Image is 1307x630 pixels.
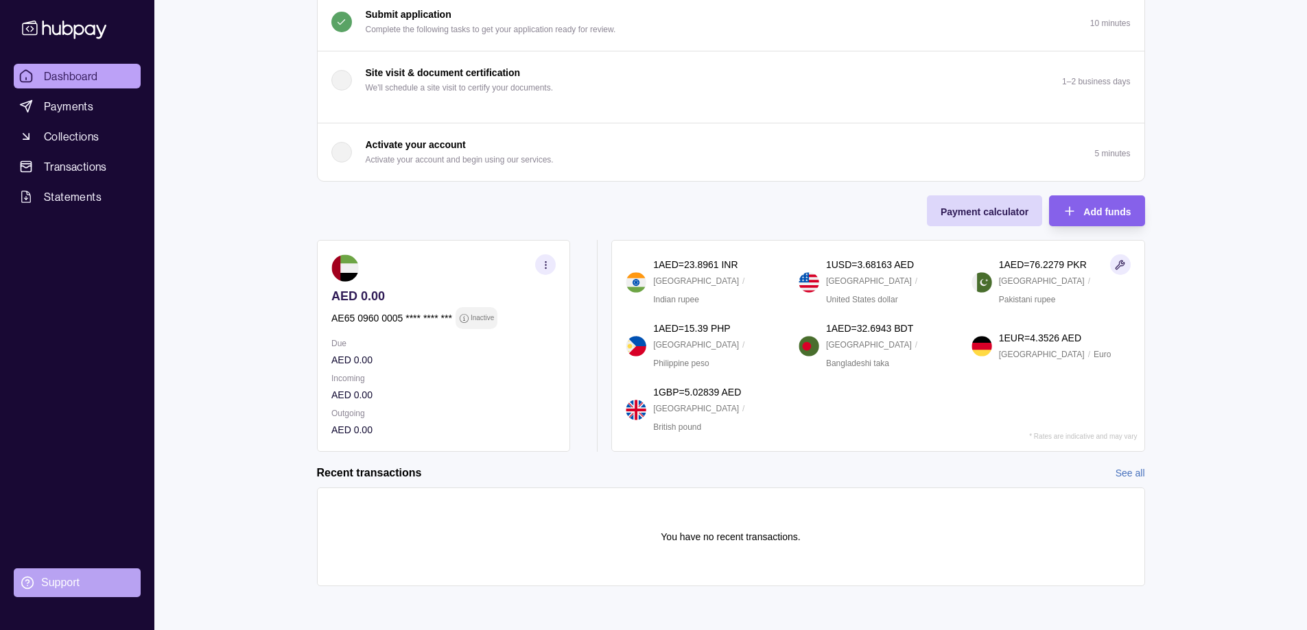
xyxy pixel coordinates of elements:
img: in [626,272,646,293]
button: Site visit & document certification We'll schedule a site visit to certify your documents.1–2 bus... [318,51,1144,109]
a: Support [14,568,141,597]
p: Philippine peso [653,356,709,371]
p: Activate your account [366,137,466,152]
p: AED 0.00 [331,387,556,402]
div: Site visit & document certification We'll schedule a site visit to certify your documents.1–2 bus... [318,109,1144,123]
img: ph [626,336,646,356]
a: See all [1116,465,1145,481]
p: [GEOGRAPHIC_DATA] [653,337,739,352]
img: bd [799,336,819,356]
p: [GEOGRAPHIC_DATA] [999,347,1085,362]
img: gb [626,400,646,420]
p: We'll schedule a site visit to certify your documents. [366,80,554,95]
p: * Rates are indicative and may vary [1029,433,1137,440]
p: 1 AED = 76.2279 PKR [999,257,1087,272]
a: Dashboard [14,64,141,88]
p: Bangladeshi taka [826,356,889,371]
p: 1 EUR = 4.3526 AED [999,330,1081,346]
span: Dashboard [44,68,98,84]
p: Activate your account and begin using our services. [366,152,554,167]
button: Payment calculator [927,195,1042,226]
img: ae [331,254,359,282]
img: us [799,272,819,293]
p: [GEOGRAPHIC_DATA] [999,274,1085,289]
span: Payments [44,98,93,114]
p: 1–2 business days [1062,77,1130,86]
span: Collections [44,128,99,145]
p: / [742,274,744,289]
p: Due [331,336,556,351]
img: pk [972,272,992,293]
p: Inactive [470,311,493,326]
p: United States dollar [826,292,898,307]
p: [GEOGRAPHIC_DATA] [826,337,912,352]
p: Pakistani rupee [999,292,1056,307]
p: AED 0.00 [331,289,556,304]
p: Euro [1094,347,1111,362]
p: 10 minutes [1090,19,1131,28]
p: Indian rupee [653,292,699,307]
p: / [742,337,744,352]
p: 1 AED = 15.39 PHP [653,321,731,336]
a: Payments [14,94,141,119]
p: 1 GBP = 5.02839 AED [653,385,741,400]
p: [GEOGRAPHIC_DATA] [653,401,739,416]
p: / [915,337,917,352]
a: Transactions [14,154,141,179]
p: Submit application [366,7,451,22]
div: Support [41,575,80,590]
p: Site visit & document certification [366,65,521,80]
button: Add funds [1049,195,1144,226]
p: [GEOGRAPHIC_DATA] [653,274,739,289]
p: British pound [653,420,701,435]
p: 1 AED = 23.8961 INR [653,257,738,272]
button: Activate your account Activate your account and begin using our services.5 minutes [318,123,1144,181]
p: 1 USD = 3.68163 AED [826,257,914,272]
span: Add funds [1083,206,1131,217]
span: Statements [44,189,102,205]
p: You have no recent transactions. [661,529,800,544]
p: / [742,401,744,416]
p: / [1088,274,1090,289]
img: de [972,336,992,356]
p: [GEOGRAPHIC_DATA] [826,274,912,289]
p: 5 minutes [1094,149,1130,158]
a: Statements [14,184,141,209]
span: Transactions [44,158,107,175]
p: Outgoing [331,406,556,421]
span: Payment calculator [941,206,1028,217]
p: / [1088,347,1090,362]
p: 1 AED = 32.6943 BDT [826,321,913,336]
p: AED 0.00 [331,422,556,437]
p: Complete the following tasks to get your application ready for review. [366,22,616,37]
p: AED 0.00 [331,352,556,367]
p: Incoming [331,371,556,386]
a: Collections [14,124,141,149]
h2: Recent transactions [317,465,422,481]
p: / [915,274,917,289]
